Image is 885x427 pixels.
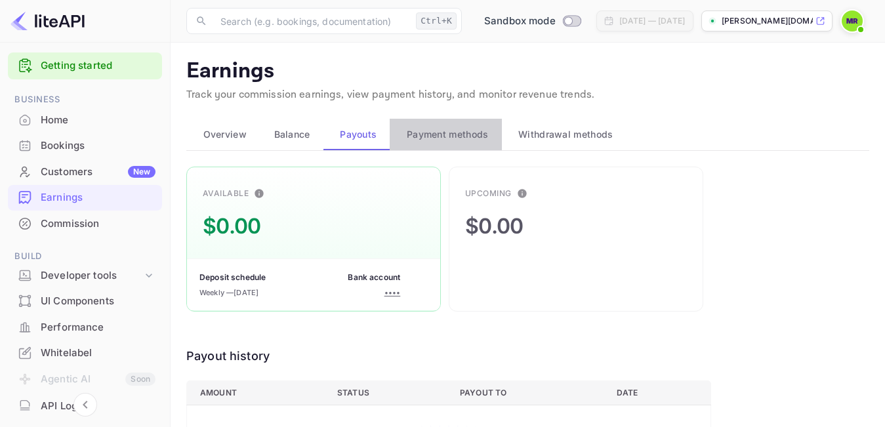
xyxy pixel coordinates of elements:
[41,165,155,180] div: Customers
[249,183,270,204] button: This is the amount of confirmed commission that will be paid to you on the next scheduled deposit
[186,58,869,85] p: Earnings
[186,347,711,365] div: Payout history
[199,287,258,298] div: Weekly — [DATE]
[73,393,97,417] button: Collapse navigation
[41,113,155,128] div: Home
[41,294,155,309] div: UI Components
[8,133,162,157] a: Bookings
[8,92,162,107] span: Business
[8,394,162,419] div: API Logs
[8,289,162,313] a: UI Components
[8,108,162,132] a: Home
[8,289,162,314] div: UI Components
[186,87,869,103] p: Track your commission earnings, view payment history, and monitor revenue trends.
[41,399,155,414] div: API Logs
[186,119,869,150] div: scrollable auto tabs example
[203,188,249,199] div: Available
[10,10,85,31] img: LiteAPI logo
[128,166,155,178] div: New
[8,159,162,184] a: CustomersNew
[8,185,162,211] div: Earnings
[465,211,524,242] div: $0.00
[8,249,162,264] span: Build
[8,315,162,339] a: Performance
[512,183,533,204] button: This is the amount of commission earned for bookings that have not been finalized. After guest ch...
[41,320,155,335] div: Performance
[327,380,449,405] th: Status
[8,340,162,365] a: Whitelabel
[842,10,863,31] img: Moshood Rafiu
[187,380,327,405] th: Amount
[484,14,556,29] span: Sandbox mode
[41,58,155,73] a: Getting started
[41,138,155,153] div: Bookings
[41,190,155,205] div: Earnings
[8,159,162,185] div: CustomersNew
[518,127,613,142] span: Withdrawal methods
[41,268,142,283] div: Developer tools
[340,127,377,142] span: Payouts
[41,216,155,232] div: Commission
[407,127,489,142] span: Payment methods
[8,264,162,287] div: Developer tools
[8,211,162,235] a: Commission
[606,380,711,405] th: Date
[274,127,310,142] span: Balance
[722,15,813,27] p: [PERSON_NAME][DOMAIN_NAME]...
[348,272,400,283] div: Bank account
[203,211,261,242] div: $0.00
[203,127,247,142] span: Overview
[479,14,586,29] div: Switch to Production mode
[416,12,457,30] div: Ctrl+K
[465,188,512,199] div: Upcoming
[8,394,162,418] a: API Logs
[199,272,266,283] div: Deposit schedule
[213,8,411,34] input: Search (e.g. bookings, documentation)
[449,380,606,405] th: Payout to
[619,15,685,27] div: [DATE] — [DATE]
[41,346,155,361] div: Whitelabel
[8,133,162,159] div: Bookings
[8,108,162,133] div: Home
[8,185,162,209] a: Earnings
[8,340,162,366] div: Whitelabel
[8,211,162,237] div: Commission
[8,315,162,340] div: Performance
[384,287,401,298] div: ••••
[8,52,162,79] div: Getting started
